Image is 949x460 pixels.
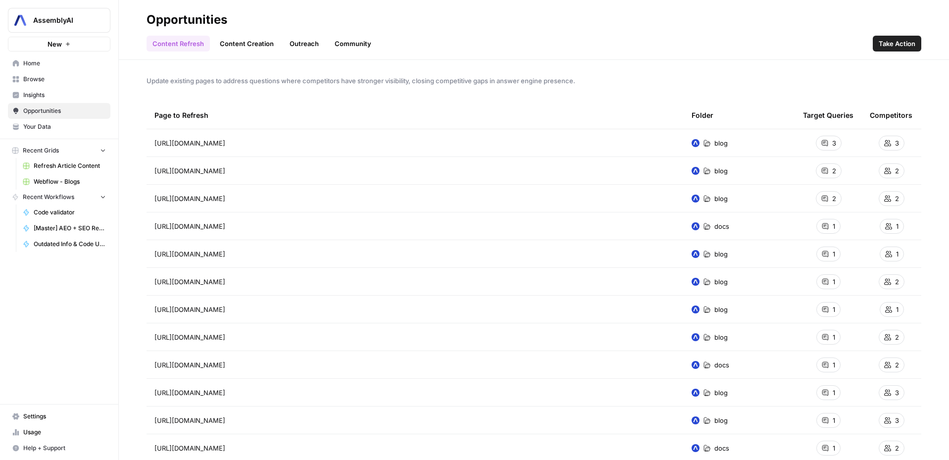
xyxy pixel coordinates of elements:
[896,221,899,231] span: 1
[692,306,699,313] img: ignhbrxz14c4284h0w2j1irtrgkv
[8,409,110,424] a: Settings
[23,59,106,68] span: Home
[714,249,728,259] span: blog
[147,76,921,86] span: Update existing pages to address questions where competitors have stronger visibility, closing co...
[284,36,325,51] a: Outreach
[896,249,899,259] span: 1
[895,360,899,370] span: 2
[895,332,899,342] span: 2
[23,75,106,84] span: Browse
[154,194,225,204] span: [URL][DOMAIN_NAME]
[832,166,836,176] span: 2
[147,36,210,51] a: Content Refresh
[692,250,699,258] img: ignhbrxz14c4284h0w2j1irtrgkv
[833,277,835,287] span: 1
[803,102,853,129] div: Target Queries
[895,443,899,453] span: 2
[870,102,912,129] div: Competitors
[154,332,225,342] span: [URL][DOMAIN_NAME]
[714,221,729,231] span: docs
[34,161,106,170] span: Refresh Article Content
[154,249,225,259] span: [URL][DOMAIN_NAME]
[833,443,835,453] span: 1
[895,388,899,398] span: 3
[154,443,225,453] span: [URL][DOMAIN_NAME]
[833,415,835,425] span: 1
[692,278,699,286] img: ignhbrxz14c4284h0w2j1irtrgkv
[154,221,225,231] span: [URL][DOMAIN_NAME]
[154,277,225,287] span: [URL][DOMAIN_NAME]
[692,416,699,424] img: ignhbrxz14c4284h0w2j1irtrgkv
[8,143,110,158] button: Recent Grids
[833,360,835,370] span: 1
[895,138,899,148] span: 3
[879,39,915,49] span: Take Action
[692,333,699,341] img: ignhbrxz14c4284h0w2j1irtrgkv
[23,428,106,437] span: Usage
[714,443,729,453] span: docs
[23,122,106,131] span: Your Data
[832,194,836,204] span: 2
[714,415,728,425] span: blog
[692,222,699,230] img: ignhbrxz14c4284h0w2j1irtrgkv
[34,208,106,217] span: Code validator
[154,305,225,314] span: [URL][DOMAIN_NAME]
[154,388,225,398] span: [URL][DOMAIN_NAME]
[692,167,699,175] img: ignhbrxz14c4284h0w2j1irtrgkv
[8,87,110,103] a: Insights
[23,91,106,100] span: Insights
[692,444,699,452] img: ignhbrxz14c4284h0w2j1irtrgkv
[714,332,728,342] span: blog
[214,36,280,51] a: Content Creation
[8,55,110,71] a: Home
[714,388,728,398] span: blog
[154,166,225,176] span: [URL][DOMAIN_NAME]
[8,37,110,51] button: New
[692,361,699,369] img: ignhbrxz14c4284h0w2j1irtrgkv
[8,103,110,119] a: Opportunities
[23,444,106,453] span: Help + Support
[714,194,728,204] span: blog
[833,388,835,398] span: 1
[895,166,899,176] span: 2
[692,102,713,129] div: Folder
[896,305,899,314] span: 1
[833,249,835,259] span: 1
[33,15,93,25] span: AssemblyAI
[23,146,59,155] span: Recent Grids
[895,277,899,287] span: 2
[692,389,699,397] img: ignhbrxz14c4284h0w2j1irtrgkv
[154,360,225,370] span: [URL][DOMAIN_NAME]
[8,440,110,456] button: Help + Support
[8,8,110,33] button: Workspace: AssemblyAI
[8,190,110,204] button: Recent Workflows
[714,166,728,176] span: blog
[714,277,728,287] span: blog
[873,36,921,51] button: Take Action
[18,158,110,174] a: Refresh Article Content
[833,332,835,342] span: 1
[18,174,110,190] a: Webflow - Blogs
[692,195,699,203] img: ignhbrxz14c4284h0w2j1irtrgkv
[154,102,676,129] div: Page to Refresh
[34,240,106,249] span: Outdated Info & Code Updater
[833,305,835,314] span: 1
[11,11,29,29] img: AssemblyAI Logo
[154,138,225,148] span: [URL][DOMAIN_NAME]
[895,415,899,425] span: 3
[8,424,110,440] a: Usage
[23,193,74,202] span: Recent Workflows
[23,106,106,115] span: Opportunities
[832,138,836,148] span: 3
[48,39,62,49] span: New
[714,360,729,370] span: docs
[692,139,699,147] img: ignhbrxz14c4284h0w2j1irtrgkv
[329,36,377,51] a: Community
[147,12,227,28] div: Opportunities
[23,412,106,421] span: Settings
[833,221,835,231] span: 1
[34,224,106,233] span: [Master] AEO + SEO Refresh
[34,177,106,186] span: Webflow - Blogs
[714,305,728,314] span: blog
[895,194,899,204] span: 2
